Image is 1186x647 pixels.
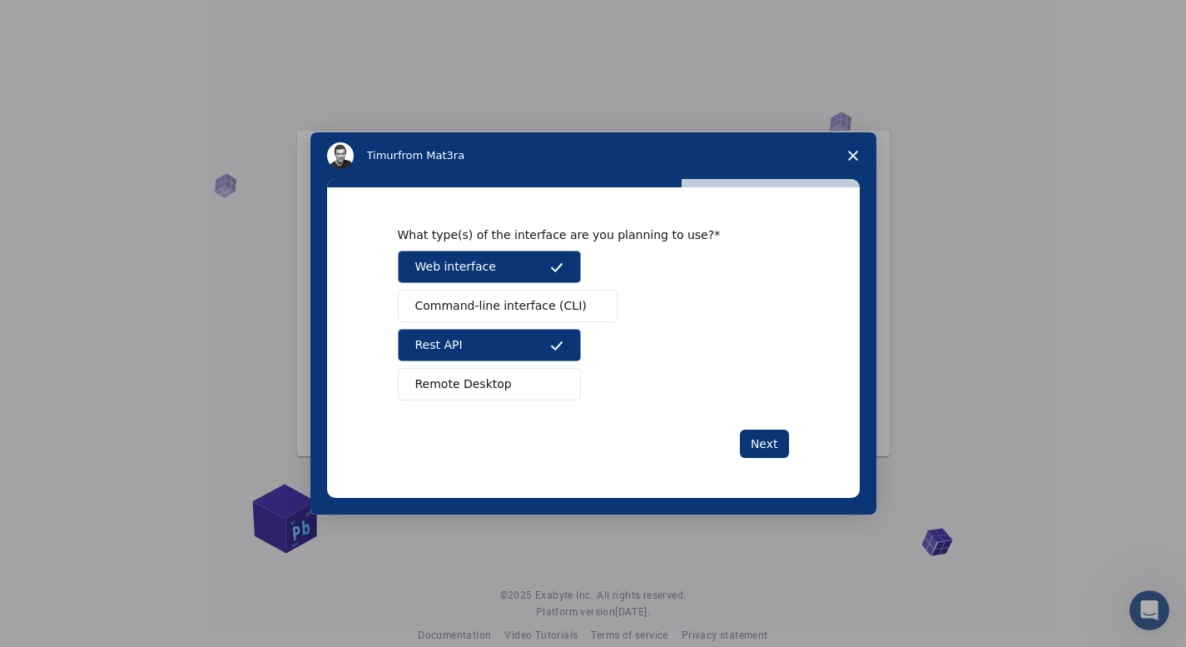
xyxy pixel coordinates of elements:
span: Rest API [415,336,463,354]
span: Close survey [830,132,876,179]
span: Remote Desktop [415,376,512,393]
img: Profile image for Timur [327,142,354,169]
button: Command-line interface (CLI) [398,290,618,322]
button: Rest API [398,329,581,361]
span: from Mat3ra [398,149,464,162]
button: Remote Desktop [398,368,581,401]
button: Next [740,430,789,458]
span: Command-line interface (CLI) [415,297,587,315]
span: Support [33,12,93,27]
span: Web interface [415,258,496,276]
span: Timur [367,149,398,162]
button: Web interface [398,251,581,283]
div: What type(s) of the interface are you planning to use? [398,227,764,242]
